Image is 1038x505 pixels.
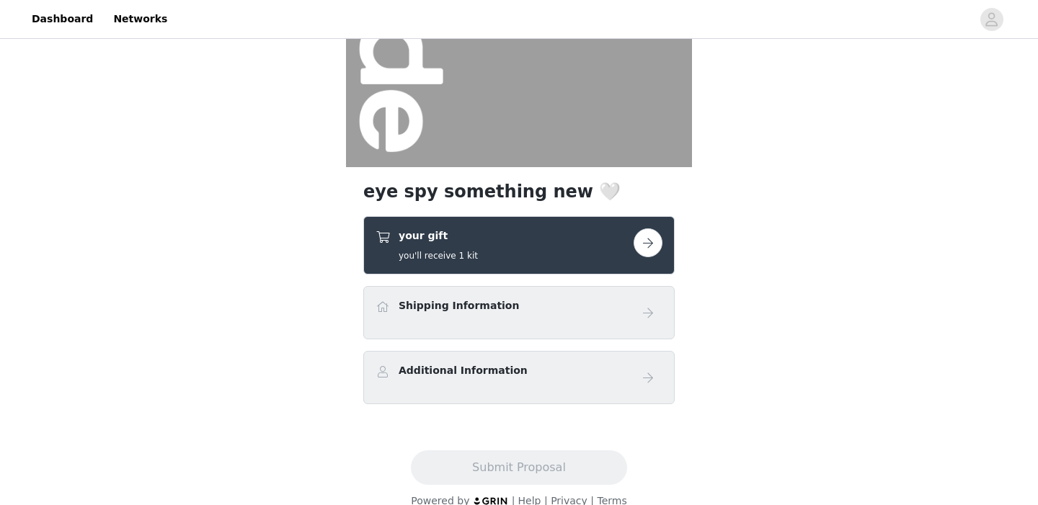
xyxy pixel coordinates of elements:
h5: you'll receive 1 kit [399,249,478,262]
div: Additional Information [363,351,675,404]
a: Dashboard [23,3,102,35]
div: avatar [985,8,998,31]
h1: eye spy something new 🤍 [363,179,675,205]
a: Networks [105,3,176,35]
h4: Additional Information [399,363,528,378]
h4: your gift [399,228,478,243]
button: Submit Proposal [411,450,626,485]
div: Shipping Information [363,286,675,339]
h4: Shipping Information [399,298,519,313]
div: your gift [363,216,675,274]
